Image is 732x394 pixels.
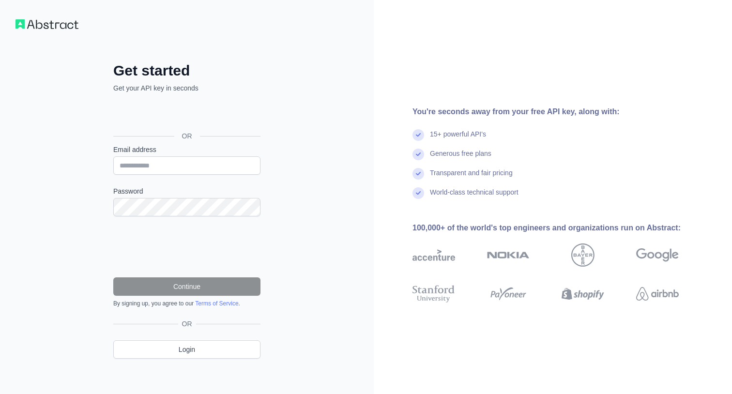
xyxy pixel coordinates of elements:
img: check mark [412,187,424,199]
img: google [636,243,679,267]
p: Get your API key in seconds [113,83,260,93]
label: Password [113,186,260,196]
span: OR [174,131,200,141]
span: OR [178,319,196,329]
div: Generous free plans [430,149,491,168]
div: Transparent and fair pricing [430,168,513,187]
iframe: reCAPTCHA [113,228,260,266]
iframe: Kirjaudu Google-tilillä -painike [108,104,263,125]
a: Login [113,340,260,359]
div: 100,000+ of the world's top engineers and organizations run on Abstract: [412,222,710,234]
img: check mark [412,129,424,141]
button: Continue [113,277,260,296]
img: airbnb [636,283,679,304]
div: World-class technical support [430,187,518,207]
div: 15+ powerful API's [430,129,486,149]
div: You're seconds away from your free API key, along with: [412,106,710,118]
label: Email address [113,145,260,154]
img: bayer [571,243,595,267]
img: accenture [412,243,455,267]
a: Terms of Service [195,300,238,307]
h2: Get started [113,62,260,79]
img: check mark [412,149,424,160]
img: check mark [412,168,424,180]
div: By signing up, you agree to our . [113,300,260,307]
img: Workflow [15,19,78,29]
img: stanford university [412,283,455,304]
img: payoneer [487,283,530,304]
div: Kirjaudu Google-tilillä. Avautuu uudelle välilehdelle [113,104,259,125]
img: nokia [487,243,530,267]
img: shopify [562,283,604,304]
